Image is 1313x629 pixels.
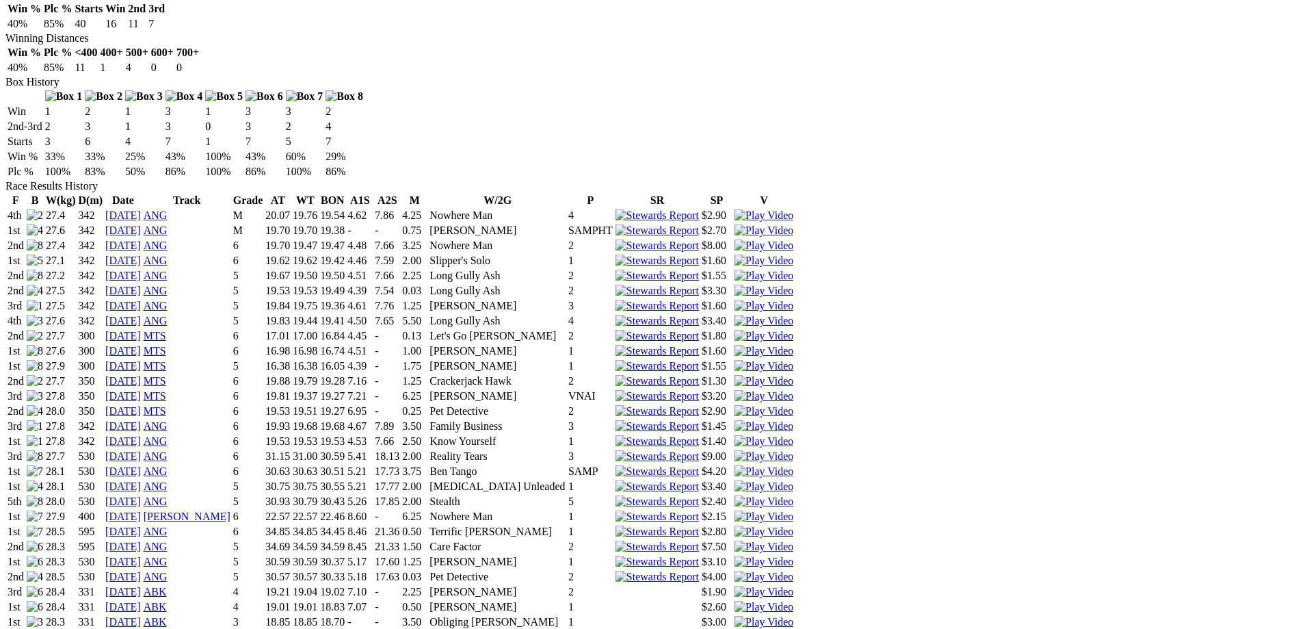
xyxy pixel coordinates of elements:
td: 11 [127,17,146,31]
td: 6 [84,135,123,149]
img: Play Video [734,209,793,222]
img: Stewards Report [615,345,699,357]
a: View replay [734,556,793,567]
img: Stewards Report [615,285,699,297]
td: 3 [245,120,284,133]
th: 3rd [148,2,165,16]
a: MTS [144,360,166,372]
td: 342 [78,209,104,222]
a: ANG [144,240,168,251]
a: ANG [144,496,168,507]
th: 2nd [127,2,146,16]
a: ANG [144,556,168,567]
a: View replay [734,345,793,357]
th: A2S [374,194,400,207]
td: M [233,209,264,222]
img: Stewards Report [615,571,699,583]
a: View replay [734,450,793,462]
td: 4.48 [347,239,373,253]
td: 33% [84,150,123,164]
a: [DATE] [105,315,141,326]
th: 500+ [125,46,149,60]
img: Box 2 [85,90,122,103]
a: [PERSON_NAME] [144,511,230,522]
td: 1 [204,135,243,149]
img: 6 [27,556,43,568]
a: View replay [734,465,793,477]
td: 2 [325,105,364,118]
a: [DATE] [105,601,141,613]
td: 27.4 [45,239,77,253]
td: 2 [44,120,83,133]
td: 27.4 [45,209,77,222]
td: 4 [325,120,364,133]
td: $2.90 [701,209,732,222]
th: <400 [74,46,98,60]
td: 11 [74,61,98,75]
a: View replay [734,480,793,492]
td: 1 [100,61,124,75]
td: 100% [204,165,243,179]
th: WT [292,194,318,207]
td: Win [7,105,43,118]
a: [DATE] [105,375,141,387]
a: [DATE] [105,405,141,417]
img: Play Video [734,556,793,568]
td: 0 [176,61,200,75]
img: Play Video [734,601,793,613]
img: Stewards Report [615,420,699,433]
img: Stewards Report [615,270,699,282]
img: Play Video [734,586,793,598]
td: 19.54 [319,209,345,222]
a: [DATE] [105,390,141,402]
a: View replay [734,360,793,372]
td: 7 [165,135,204,149]
td: 100% [285,165,324,179]
a: View replay [734,526,793,537]
img: 8 [27,450,43,463]
td: 86% [165,165,204,179]
img: Play Video [734,285,793,297]
img: Box 7 [286,90,323,103]
img: 8 [27,360,43,372]
a: View replay [734,300,793,311]
td: Plc % [7,165,43,179]
td: 4th [7,209,25,222]
a: [DATE] [105,270,141,281]
a: MTS [144,375,166,387]
div: Winning Distances [5,32,1297,44]
img: 8 [27,496,43,508]
img: Box 4 [165,90,203,103]
td: 19.47 [292,239,318,253]
img: 4 [27,405,43,418]
img: Play Video [734,465,793,478]
a: View replay [734,435,793,447]
td: Starts [7,135,43,149]
img: Play Video [734,375,793,387]
img: 1 [27,435,43,448]
img: Stewards Report [615,209,699,222]
a: ANG [144,315,168,326]
td: 5 [285,135,324,149]
td: 19.70 [265,224,291,238]
a: View replay [734,511,793,522]
a: ANG [144,480,168,492]
img: 7 [27,526,43,538]
th: B [26,194,44,207]
img: Play Video [734,270,793,282]
img: 2 [27,209,43,222]
img: Stewards Report [615,390,699,402]
img: Play Video [734,511,793,523]
a: [DATE] [105,420,141,432]
th: BON [319,194,345,207]
td: 19.76 [292,209,318,222]
a: [DATE] [105,300,141,311]
td: Nowhere Man [429,209,566,222]
th: Plc % [43,2,72,16]
a: ANG [144,255,168,266]
td: 3 [84,120,123,133]
img: Play Video [734,345,793,357]
img: 6 [27,601,43,613]
td: 60% [285,150,324,164]
a: ANG [144,435,168,447]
